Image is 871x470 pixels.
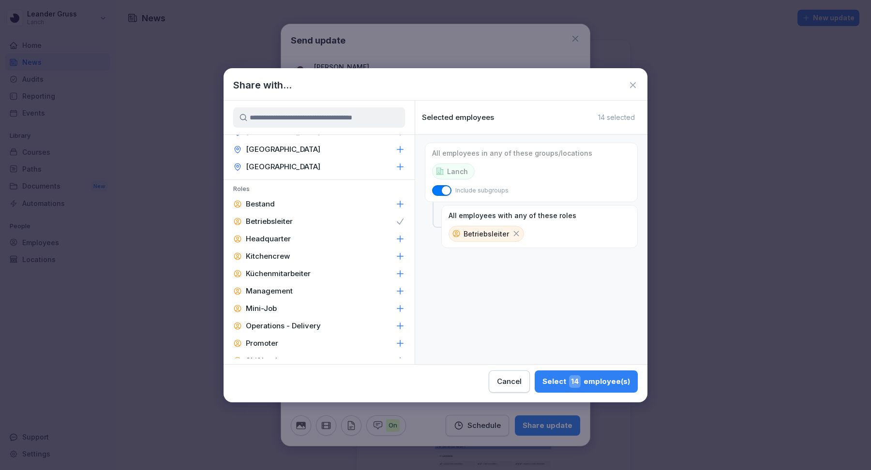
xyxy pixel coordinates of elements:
div: Select employee(s) [542,375,630,388]
p: [GEOGRAPHIC_DATA] [246,145,320,154]
p: All employees with any of these roles [449,211,576,220]
button: Cancel [489,370,530,393]
span: 14 [569,375,581,388]
p: Bestand [246,199,275,209]
button: Select14employee(s) [535,370,638,393]
p: Mini-Job [246,304,277,313]
p: 14 selected [598,113,635,122]
p: Betriebsleiter [464,229,509,239]
p: Selected employees [422,113,494,122]
p: Operations - Delivery [246,321,321,331]
p: Management [246,286,293,296]
p: Küchenmitarbeiter [246,269,311,279]
p: Betriebsleiter [246,217,293,226]
p: Shiftlead [246,356,277,366]
p: Lanch [447,166,468,176]
p: [GEOGRAPHIC_DATA] [246,162,320,172]
p: Include subgroups [455,186,509,195]
p: Promoter [246,338,278,348]
p: Roles [224,185,415,195]
div: Cancel [497,376,522,387]
p: Kitchencrew [246,251,290,261]
h1: Share with... [233,78,292,92]
p: All employees in any of these groups/locations [432,149,592,158]
p: Headquarter [246,234,291,244]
